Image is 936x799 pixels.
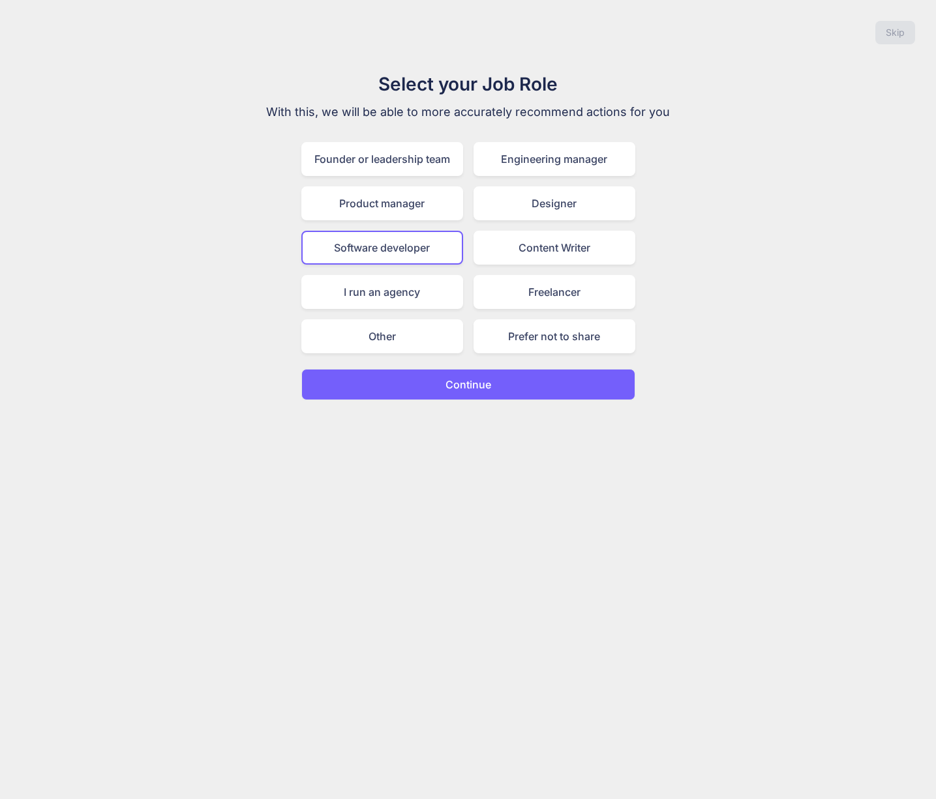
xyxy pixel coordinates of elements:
[474,275,635,309] div: Freelancer
[249,103,687,121] p: With this, we will be able to more accurately recommend actions for you
[875,21,915,44] button: Skip
[301,319,463,353] div: Other
[301,231,463,265] div: Software developer
[301,186,463,220] div: Product manager
[474,231,635,265] div: Content Writer
[474,142,635,176] div: Engineering manager
[301,369,635,400] button: Continue
[445,377,491,392] p: Continue
[249,70,687,98] h1: Select your Job Role
[474,319,635,353] div: Prefer not to share
[301,142,463,176] div: Founder or leadership team
[474,186,635,220] div: Designer
[301,275,463,309] div: I run an agency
